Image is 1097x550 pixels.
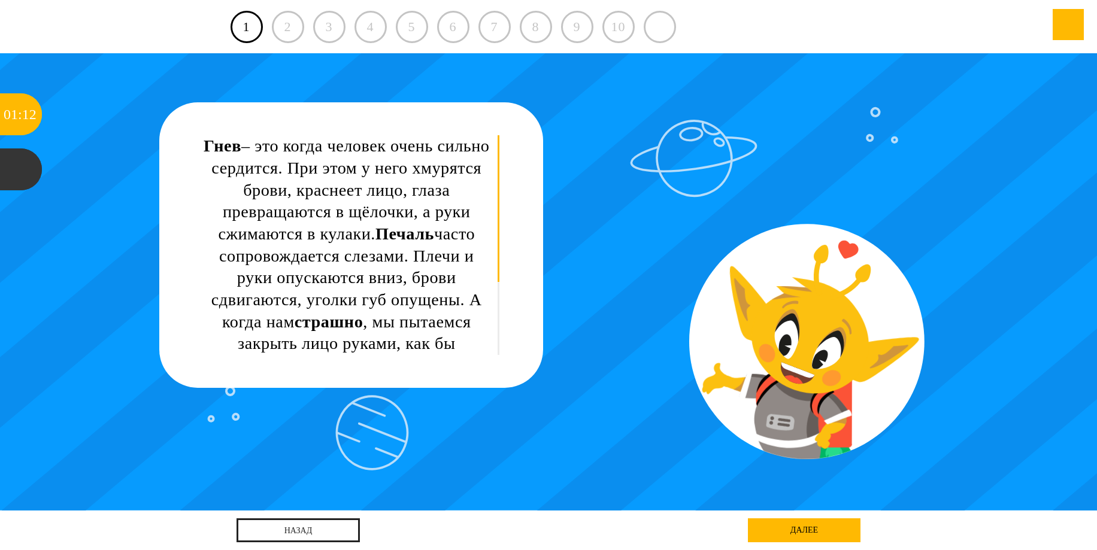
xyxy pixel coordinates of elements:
[313,11,346,43] div: 3
[520,11,552,43] div: 8
[4,93,18,135] div: 01
[748,518,860,542] div: далее
[295,312,363,331] strong: страшно
[437,11,469,43] div: 6
[375,224,434,243] strong: Печаль
[602,11,635,43] div: 10
[18,93,22,135] div: :
[272,11,304,43] div: 2
[478,11,511,43] div: 7
[203,135,490,464] div: – это когда человек очень сильно сердится. При этом у него хмурятся брови, краснеет лицо, глаза п...
[231,11,263,43] a: 1
[396,11,428,43] div: 5
[237,518,360,542] a: назад
[500,113,533,145] div: Нажми на ГЛАЗ, чтобы скрыть текст и посмотреть картинку полностью
[22,93,37,135] div: 12
[354,11,387,43] div: 4
[204,136,241,155] strong: Гнев
[561,11,593,43] div: 9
